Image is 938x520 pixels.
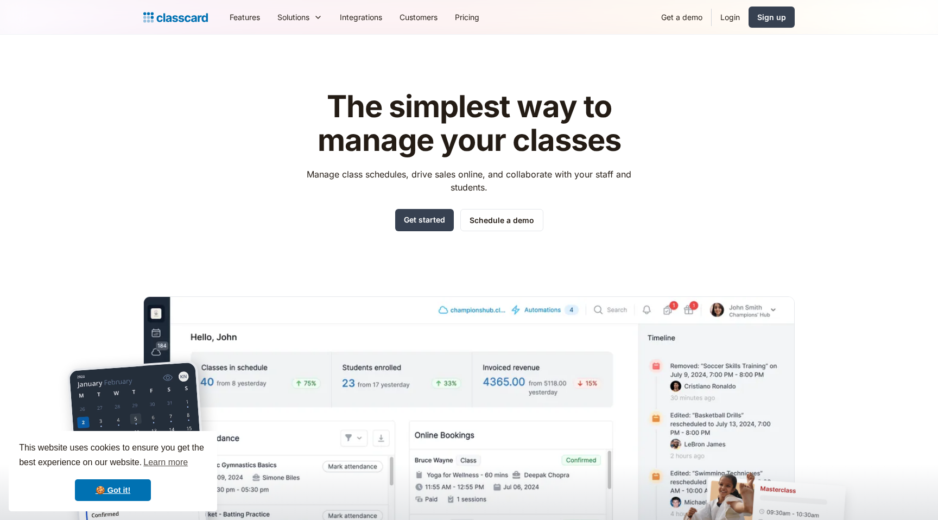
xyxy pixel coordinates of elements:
[9,431,217,511] div: cookieconsent
[143,10,208,25] a: home
[395,209,454,231] a: Get started
[75,479,151,501] a: dismiss cookie message
[757,11,786,23] div: Sign up
[142,454,189,471] a: learn more about cookies
[391,5,446,29] a: Customers
[712,5,749,29] a: Login
[269,5,331,29] div: Solutions
[652,5,711,29] a: Get a demo
[446,5,488,29] a: Pricing
[297,168,642,194] p: Manage class schedules, drive sales online, and collaborate with your staff and students.
[460,209,543,231] a: Schedule a demo
[221,5,269,29] a: Features
[297,90,642,157] h1: The simplest way to manage your classes
[277,11,309,23] div: Solutions
[331,5,391,29] a: Integrations
[749,7,795,28] a: Sign up
[19,441,207,471] span: This website uses cookies to ensure you get the best experience on our website.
